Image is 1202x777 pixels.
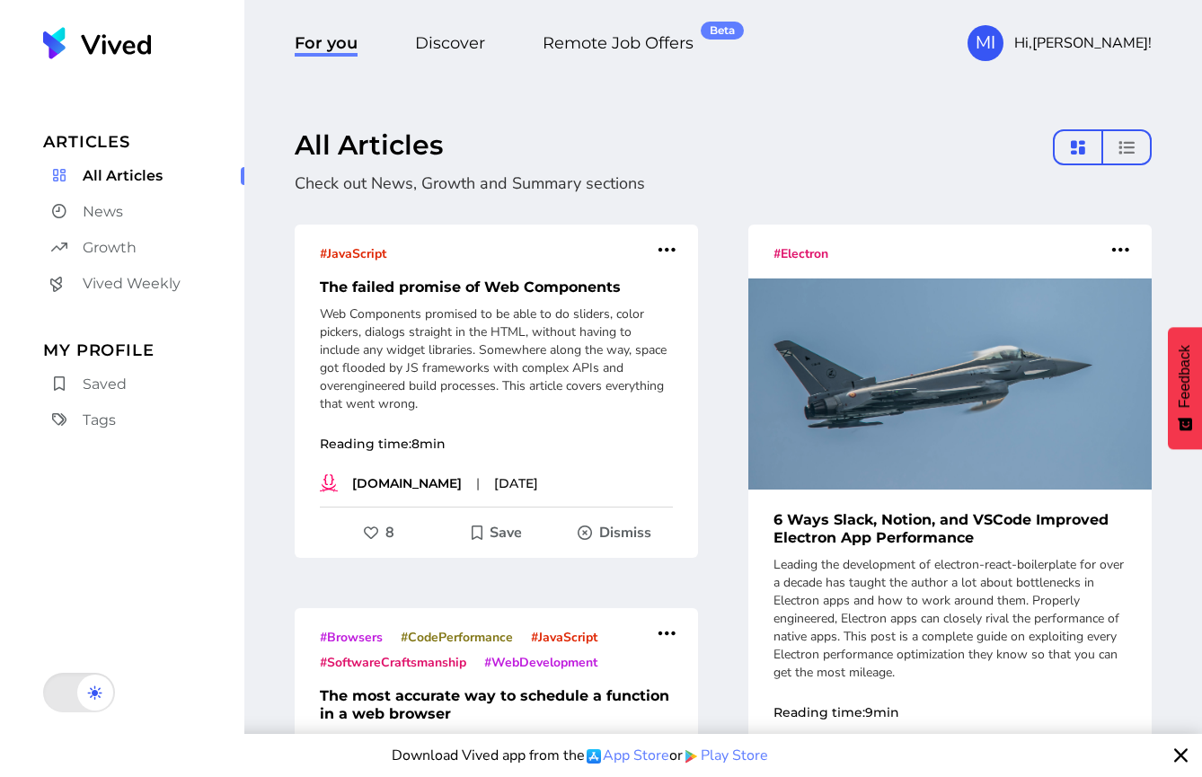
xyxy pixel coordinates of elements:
[43,162,244,190] a: All Articles
[352,474,462,492] p: [DOMAIN_NAME]
[701,22,744,40] div: Beta
[543,31,694,56] a: Remote Job OffersBeta
[415,31,485,56] a: Discover
[320,626,383,648] a: #Browsers
[773,245,828,262] span: # Electron
[484,651,597,673] a: #WebDevelopment
[748,703,1152,721] p: Reading time:
[43,269,244,298] a: Vived Weekly
[650,232,684,268] button: More actions
[320,517,437,549] button: Like
[43,27,151,59] img: Vived
[83,410,116,431] span: Tags
[83,374,127,395] span: Saved
[320,629,383,646] span: # Browsers
[1014,32,1152,54] span: Hi, [PERSON_NAME] !
[295,129,443,162] h1: All Articles
[83,273,181,295] span: Vived Weekly
[543,33,694,57] span: Remote Job Offers
[295,435,698,453] p: Reading time:
[401,629,513,646] span: # CodePerformance
[43,406,244,435] a: Tags
[585,745,669,766] a: App Store
[494,474,538,492] time: [DATE]
[83,165,163,187] span: All Articles
[320,305,673,413] p: Web Components promised to be able to do sliders, color pickers, dialogs straight in the HTML, wi...
[320,651,466,673] a: #SoftwareCraftsmanship
[531,626,597,648] a: #JavaScript
[437,517,555,549] button: Add to Saved For Later
[295,31,358,56] a: For you
[748,264,1152,761] a: 6 Ways Slack, Notion, and VSCode Improved Electron App PerformanceLeading the development of elec...
[43,234,244,262] a: Growth
[43,370,244,399] a: Saved
[83,237,137,259] span: Growth
[555,517,673,549] button: Dismiss
[650,615,684,651] button: More actions
[531,629,597,646] span: # JavaScript
[295,687,698,723] h1: The most accurate way to schedule a function in a web browser
[773,556,1127,682] p: Leading the development of electron-react-boilerplate for over a decade has taught the author a l...
[411,436,446,452] time: 8 min
[83,201,123,223] span: News
[295,264,698,492] a: The failed promise of Web ComponentsWeb Components promised to be able to do sliders, color picke...
[320,243,386,264] a: #JavaScript
[415,33,485,57] span: Discover
[320,245,386,262] span: # JavaScript
[968,25,1003,61] div: MI
[1177,345,1193,408] span: Feedback
[476,474,480,492] span: |
[295,171,1065,196] p: Check out News, Growth and Summary sections
[320,654,466,671] span: # SoftwareCraftsmanship
[773,243,828,264] a: #Electron
[1103,129,1152,165] button: compact layout
[295,33,358,57] span: For you
[43,198,244,226] a: News
[43,129,244,155] span: Articles
[748,511,1152,547] h1: 6 Ways Slack, Notion, and VSCode Improved Electron App Performance
[865,704,899,720] time: 9 min
[968,25,1152,61] button: MIHi,[PERSON_NAME]!
[1168,327,1202,449] button: Feedback - Show survey
[401,626,513,648] a: #CodePerformance
[43,338,244,363] span: My Profile
[295,278,698,296] h1: The failed promise of Web Components
[484,654,597,671] span: # WebDevelopment
[1104,232,1137,268] button: More actions
[1053,129,1103,165] button: masonry layout
[683,745,768,766] a: Play Store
